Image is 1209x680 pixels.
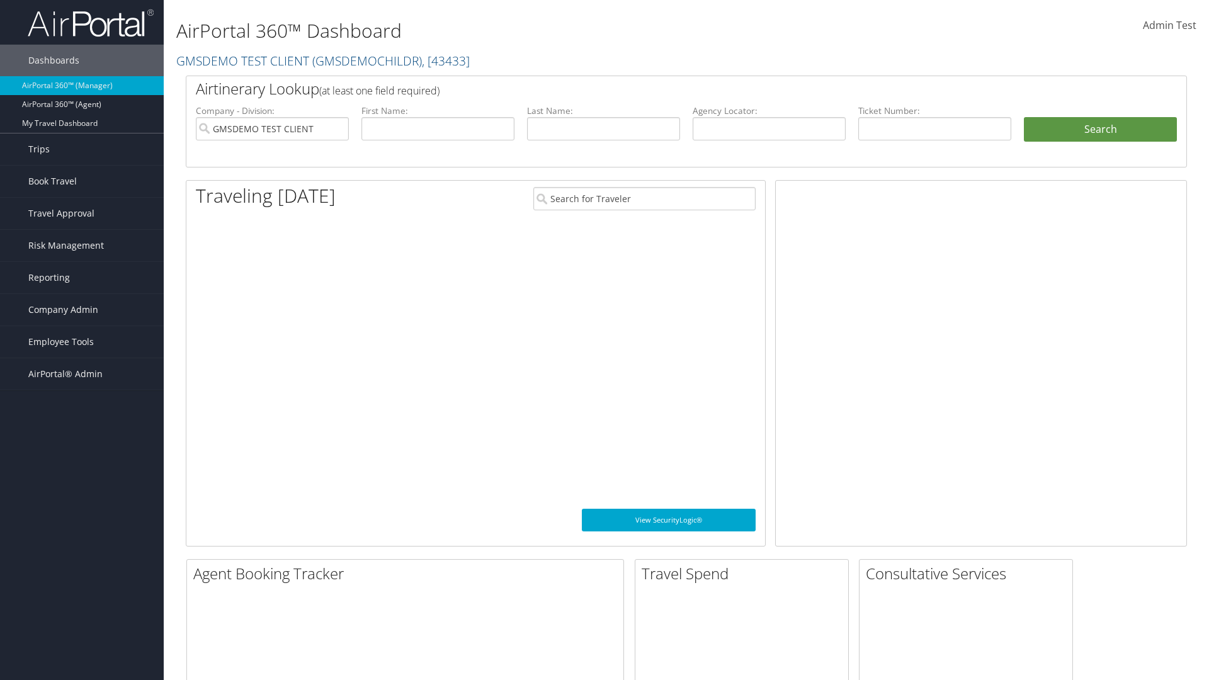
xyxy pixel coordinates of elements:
[28,262,70,293] span: Reporting
[176,18,856,44] h1: AirPortal 360™ Dashboard
[196,78,1094,99] h2: Airtinerary Lookup
[312,52,422,69] span: ( GMSDEMOCHILDR )
[28,230,104,261] span: Risk Management
[319,84,440,98] span: (at least one field required)
[858,105,1011,117] label: Ticket Number:
[176,52,470,69] a: GMSDEMO TEST CLIENT
[28,358,103,390] span: AirPortal® Admin
[196,105,349,117] label: Company - Division:
[582,509,756,531] a: View SecurityLogic®
[693,105,846,117] label: Agency Locator:
[533,187,756,210] input: Search for Traveler
[642,563,848,584] h2: Travel Spend
[196,183,336,209] h1: Traveling [DATE]
[28,198,94,229] span: Travel Approval
[193,563,623,584] h2: Agent Booking Tracker
[1024,117,1177,142] button: Search
[28,326,94,358] span: Employee Tools
[422,52,470,69] span: , [ 43433 ]
[28,45,79,76] span: Dashboards
[28,8,154,38] img: airportal-logo.png
[1143,18,1196,32] span: Admin Test
[527,105,680,117] label: Last Name:
[28,133,50,165] span: Trips
[866,563,1072,584] h2: Consultative Services
[28,294,98,326] span: Company Admin
[1143,6,1196,45] a: Admin Test
[361,105,514,117] label: First Name:
[28,166,77,197] span: Book Travel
